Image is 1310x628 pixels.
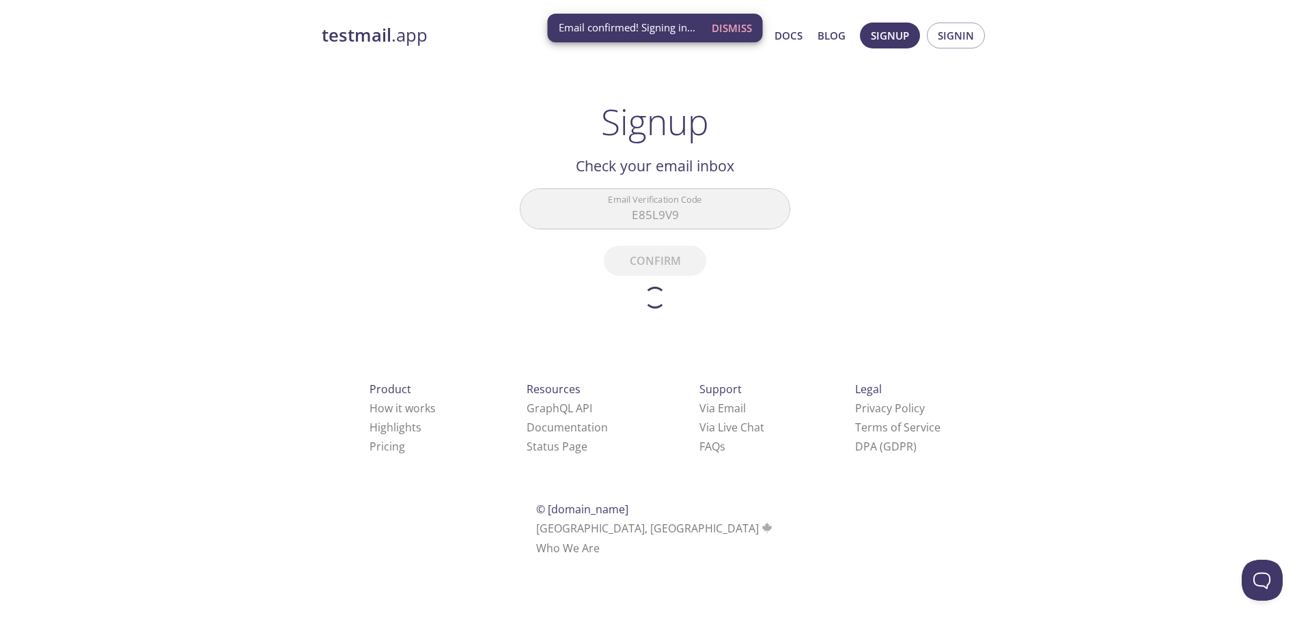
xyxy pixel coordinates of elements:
[370,420,421,435] a: Highlights
[720,439,725,454] span: s
[322,23,391,47] strong: testmail
[601,101,709,142] h1: Signup
[370,439,405,454] a: Pricing
[527,420,608,435] a: Documentation
[938,27,974,44] span: Signin
[699,439,725,454] a: FAQ
[520,154,790,177] h2: Check your email inbox
[699,401,746,416] a: Via Email
[855,382,882,397] span: Legal
[699,420,764,435] a: Via Live Chat
[860,23,920,48] button: Signup
[699,382,742,397] span: Support
[370,382,411,397] span: Product
[559,20,695,35] span: Email confirmed! Signing in...
[927,23,985,48] button: Signin
[527,439,587,454] a: Status Page
[527,401,592,416] a: GraphQL API
[855,439,917,454] a: DPA (GDPR)
[712,19,752,37] span: Dismiss
[871,27,909,44] span: Signup
[322,24,643,47] a: testmail.app
[706,15,757,41] button: Dismiss
[855,401,925,416] a: Privacy Policy
[818,27,846,44] a: Blog
[1242,560,1283,601] iframe: Help Scout Beacon - Open
[775,27,803,44] a: Docs
[536,541,600,556] a: Who We Are
[855,420,940,435] a: Terms of Service
[370,401,436,416] a: How it works
[536,502,628,517] span: © [DOMAIN_NAME]
[527,382,581,397] span: Resources
[536,521,775,536] span: [GEOGRAPHIC_DATA], [GEOGRAPHIC_DATA]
